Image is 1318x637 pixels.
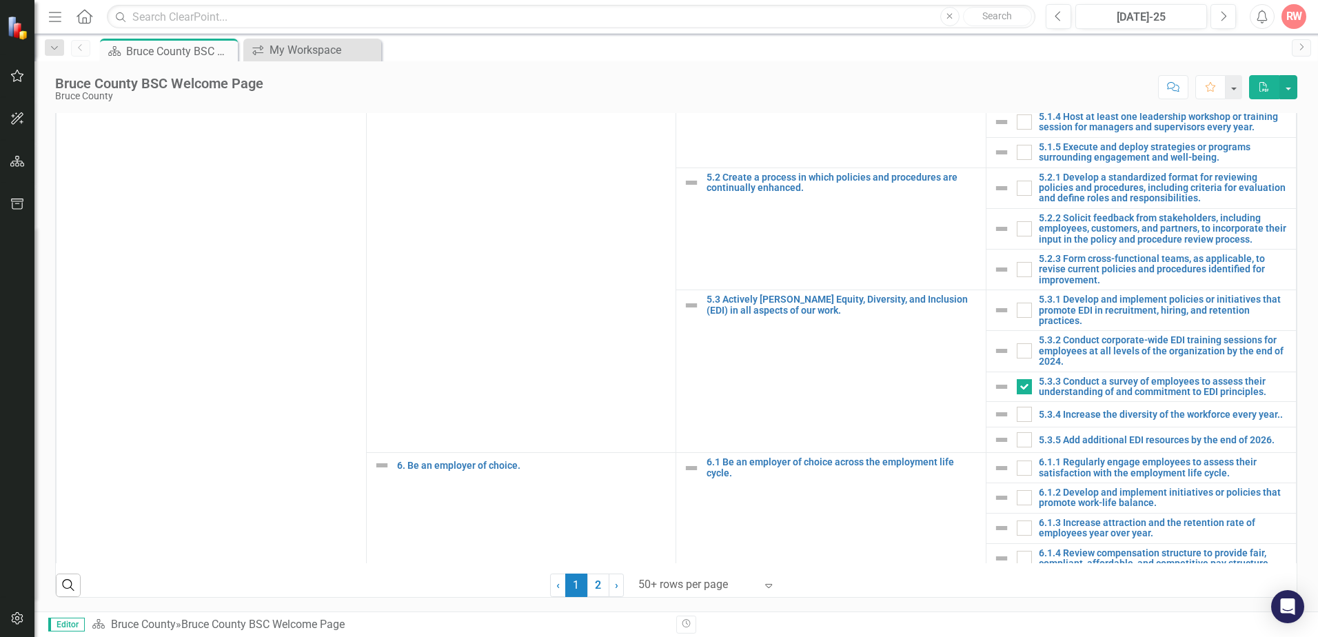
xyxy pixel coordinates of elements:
[107,5,1035,29] input: Search ClearPoint...
[986,168,1297,208] td: Double-Click to Edit Right Click for Context Menu
[986,372,1297,402] td: Double-Click to Edit Right Click for Context Menu
[993,520,1010,536] img: Not Defined
[707,457,979,478] a: 6.1 Be an employer of choice across the employment life cycle.
[986,453,1297,483] td: Double-Click to Edit Right Click for Context Menu
[993,144,1010,161] img: Not Defined
[7,16,31,40] img: ClearPoint Strategy
[986,108,1297,138] td: Double-Click to Edit Right Click for Context Menu
[1039,410,1289,420] a: 5.3.4 Increase the diversity of the workforce every year..
[993,378,1010,395] img: Not Defined
[683,174,700,191] img: Not Defined
[565,574,587,597] span: 1
[1281,4,1306,29] button: RW
[986,331,1297,372] td: Double-Click to Edit Right Click for Context Menu
[1039,213,1289,245] a: 5.2.2 Solicit feedback from stakeholders, including employees, customers, and partners, to incorp...
[1039,112,1289,133] a: 5.1.4 Host at least one leadership workshop or training session for managers and supervisors ever...
[683,297,700,314] img: Not Defined
[1039,335,1289,367] a: 5.3.2 Conduct corporate-wide EDI training sessions for employees at all levels of the organizatio...
[993,550,1010,567] img: Not Defined
[986,427,1297,453] td: Double-Click to Edit Right Click for Context Menu
[993,114,1010,130] img: Not Defined
[1039,518,1289,539] a: 6.1.3 Increase attraction and the retention rate of employees year over year.
[556,578,560,591] span: ‹
[986,483,1297,514] td: Double-Click to Edit Right Click for Context Menu
[1039,487,1289,509] a: 6.1.2 Develop and implement initiatives or policies that promote work-life balance.
[181,618,345,631] div: Bruce County BSC Welcome Page
[1271,590,1304,623] div: Open Intercom Messenger
[615,578,618,591] span: ›
[993,432,1010,448] img: Not Defined
[676,453,986,574] td: Double-Click to Edit Right Click for Context Menu
[707,294,979,316] a: 5.3 Actively [PERSON_NAME] Equity, Diversity, and Inclusion (EDI) in all aspects of our work.
[1039,294,1289,326] a: 5.3.1 Develop and implement policies or initiatives that promote EDI in recruitment, hiring, and ...
[92,617,666,633] div: »
[993,343,1010,359] img: Not Defined
[676,290,986,453] td: Double-Click to Edit Right Click for Context Menu
[986,543,1297,574] td: Double-Click to Edit Right Click for Context Menu
[1080,9,1202,26] div: [DATE]-25
[982,10,1012,21] span: Search
[397,461,669,471] a: 6. Be an employer of choice.
[1039,376,1289,398] a: 5.3.3 Conduct a survey of employees to assess their understanding of and commitment to EDI princi...
[126,43,234,60] div: Bruce County BSC Welcome Page
[993,221,1010,237] img: Not Defined
[986,137,1297,168] td: Double-Click to Edit Right Click for Context Menu
[1039,254,1289,285] a: 5.2.3 Form cross-functional teams, as applicable, to revise current policies and procedures ident...
[374,457,390,474] img: Not Defined
[986,249,1297,290] td: Double-Click to Edit Right Click for Context Menu
[111,618,176,631] a: Bruce County
[707,172,979,194] a: 5.2 Create a process in which policies and procedures are continually enhanced.
[1039,435,1289,445] a: 5.3.5 Add additional EDI resources by the end of 2026.
[986,513,1297,543] td: Double-Click to Edit Right Click for Context Menu
[993,180,1010,196] img: Not Defined
[1039,142,1289,163] a: 5.1.5 Execute and deploy strategies or programs surrounding engagement and well-being.
[963,7,1032,26] button: Search
[683,460,700,476] img: Not Defined
[48,618,85,631] span: Editor
[587,574,609,597] a: 2
[270,41,378,59] div: My Workspace
[993,406,1010,423] img: Not Defined
[993,489,1010,506] img: Not Defined
[247,41,378,59] a: My Workspace
[993,261,1010,278] img: Not Defined
[993,460,1010,476] img: Not Defined
[993,302,1010,318] img: Not Defined
[986,402,1297,427] td: Double-Click to Edit Right Click for Context Menu
[1039,172,1289,204] a: 5.2.1 Develop a standardized format for reviewing policies and procedures, including criteria for...
[55,91,263,101] div: Bruce County
[55,76,263,91] div: Bruce County BSC Welcome Page
[986,290,1297,331] td: Double-Click to Edit Right Click for Context Menu
[1039,548,1289,569] a: 6.1.4 Review compensation structure to provide fair, compliant, affordable, and competitive pay s...
[676,168,986,290] td: Double-Click to Edit Right Click for Context Menu
[1075,4,1207,29] button: [DATE]-25
[986,208,1297,249] td: Double-Click to Edit Right Click for Context Menu
[366,453,676,574] td: Double-Click to Edit Right Click for Context Menu
[1039,457,1289,478] a: 6.1.1 Regularly engage employees to assess their satisfaction with the employment life cycle.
